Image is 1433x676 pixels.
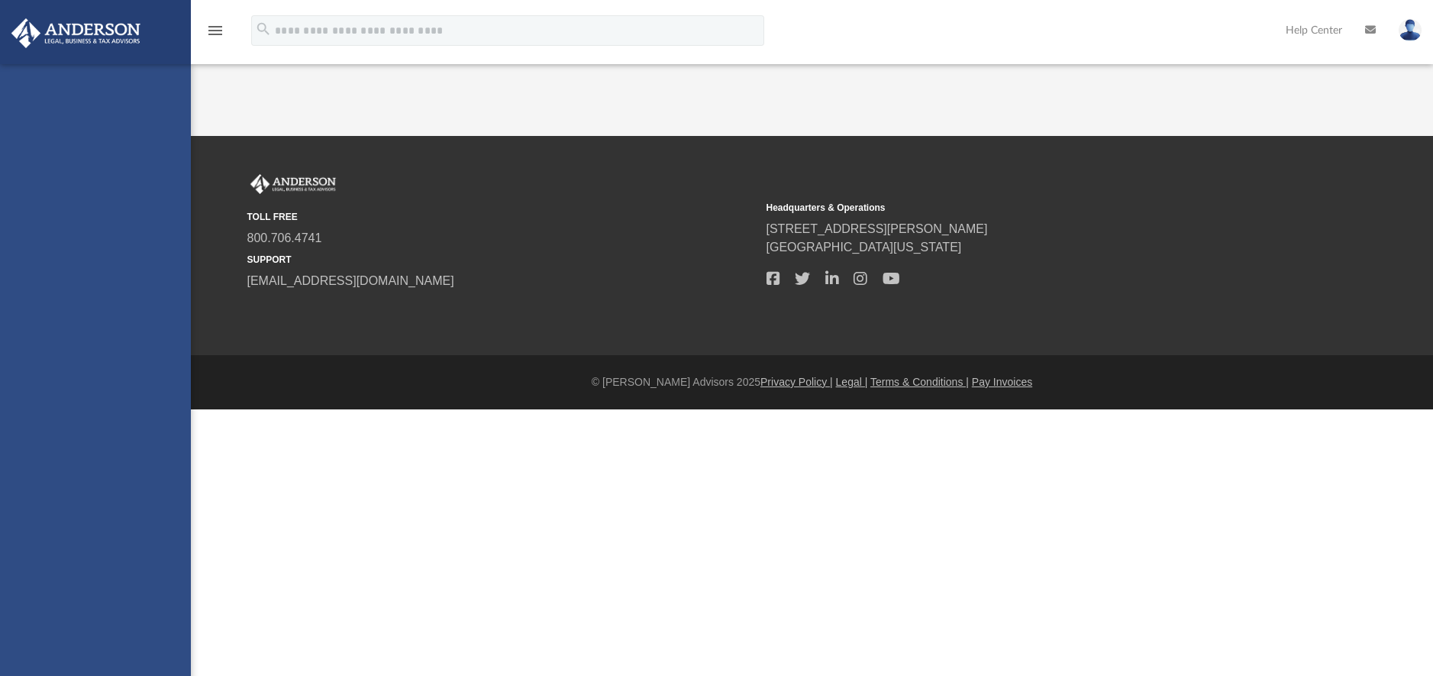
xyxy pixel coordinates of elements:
a: Legal | [836,376,868,388]
small: Headquarters & Operations [767,201,1275,215]
a: [STREET_ADDRESS][PERSON_NAME] [767,222,988,235]
img: Anderson Advisors Platinum Portal [247,174,339,194]
a: [GEOGRAPHIC_DATA][US_STATE] [767,241,962,254]
img: Anderson Advisors Platinum Portal [7,18,145,48]
a: [EMAIL_ADDRESS][DOMAIN_NAME] [247,274,454,287]
a: 800.706.4741 [247,231,322,244]
a: Terms & Conditions | [870,376,969,388]
img: User Pic [1399,19,1422,41]
div: © [PERSON_NAME] Advisors 2025 [191,374,1433,390]
a: Privacy Policy | [760,376,833,388]
a: Pay Invoices [972,376,1032,388]
i: search [255,21,272,37]
small: TOLL FREE [247,210,756,224]
a: menu [206,29,224,40]
i: menu [206,21,224,40]
small: SUPPORT [247,253,756,267]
